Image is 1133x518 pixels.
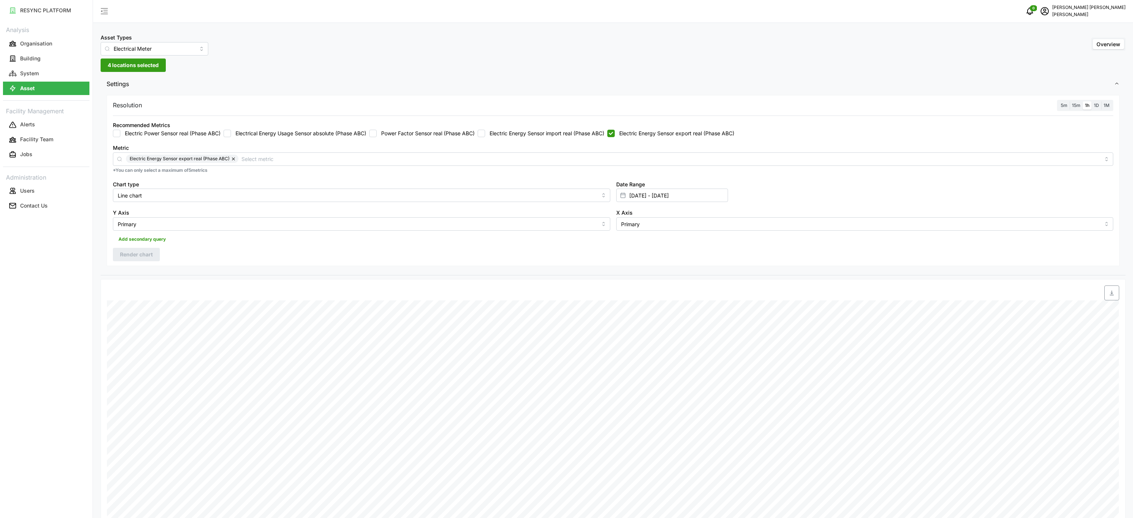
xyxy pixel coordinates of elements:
button: Building [3,52,89,65]
label: Electric Energy Sensor export real (Phase ABC) [615,130,734,137]
label: Electrical Energy Usage Sensor absolute (Phase ABC) [231,130,366,137]
a: Organisation [3,36,89,51]
span: 0 [1032,6,1035,11]
div: Recommended Metrics [113,121,170,129]
button: RESYNC PLATFORM [3,4,89,17]
input: Select chart type [113,189,610,202]
span: Add secondary query [118,234,166,244]
p: Building [20,55,41,62]
button: Settings [101,75,1126,93]
a: Alerts [3,117,89,132]
button: Facility Team [3,133,89,146]
label: Asset Types [101,34,132,42]
a: System [3,66,89,81]
button: Asset [3,82,89,95]
p: System [20,70,39,77]
span: 1D [1094,102,1099,108]
label: X Axis [616,209,633,217]
p: Facility Management [3,105,89,116]
div: Settings [101,93,1126,275]
a: RESYNC PLATFORM [3,3,89,18]
span: 1h [1085,102,1089,108]
span: Settings [107,75,1114,93]
a: Building [3,51,89,66]
p: Users [20,187,35,195]
span: 4 locations selected [108,59,159,72]
p: [PERSON_NAME] [PERSON_NAME] [1052,4,1126,11]
button: Alerts [3,118,89,132]
label: Electric Energy Sensor import real (Phase ABC) [485,130,604,137]
a: Asset [3,81,89,96]
p: [PERSON_NAME] [1052,11,1126,18]
span: Electric Energy Sensor export real (Phase ABC) [130,155,230,163]
span: 15m [1072,102,1080,108]
p: Contact Us [20,202,48,209]
p: Administration [3,171,89,182]
button: Render chart [113,248,160,261]
input: Select Y axis [113,217,610,231]
button: schedule [1037,4,1052,19]
input: Select date range [616,189,728,202]
p: *You can only select a maximum of 5 metrics [113,167,1113,174]
span: Overview [1096,41,1120,47]
span: Render chart [120,248,153,261]
button: Users [3,184,89,198]
button: 4 locations selected [101,59,166,72]
input: Select X axis [616,217,1114,231]
a: Users [3,183,89,198]
label: Power Factor Sensor real (Phase ABC) [377,130,475,137]
p: Facility Team [20,136,53,143]
label: Y Axis [113,209,129,217]
a: Jobs [3,147,89,162]
p: Analysis [3,24,89,35]
a: Contact Us [3,198,89,213]
input: Select metric [241,155,1100,163]
label: Metric [113,144,129,152]
a: Facility Team [3,132,89,147]
span: 5m [1061,102,1067,108]
button: Jobs [3,148,89,161]
label: Chart type [113,180,139,189]
button: System [3,67,89,80]
p: Asset [20,85,35,92]
span: 1M [1104,102,1110,108]
p: RESYNC PLATFORM [20,7,71,14]
p: Jobs [20,151,32,158]
button: Organisation [3,37,89,50]
label: Electric Power Sensor real (Phase ABC) [120,130,221,137]
button: Add secondary query [113,234,171,245]
p: Organisation [20,40,52,47]
button: Contact Us [3,199,89,212]
p: Alerts [20,121,35,128]
p: Resolution [113,101,142,110]
label: Date Range [616,180,645,189]
button: notifications [1022,4,1037,19]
